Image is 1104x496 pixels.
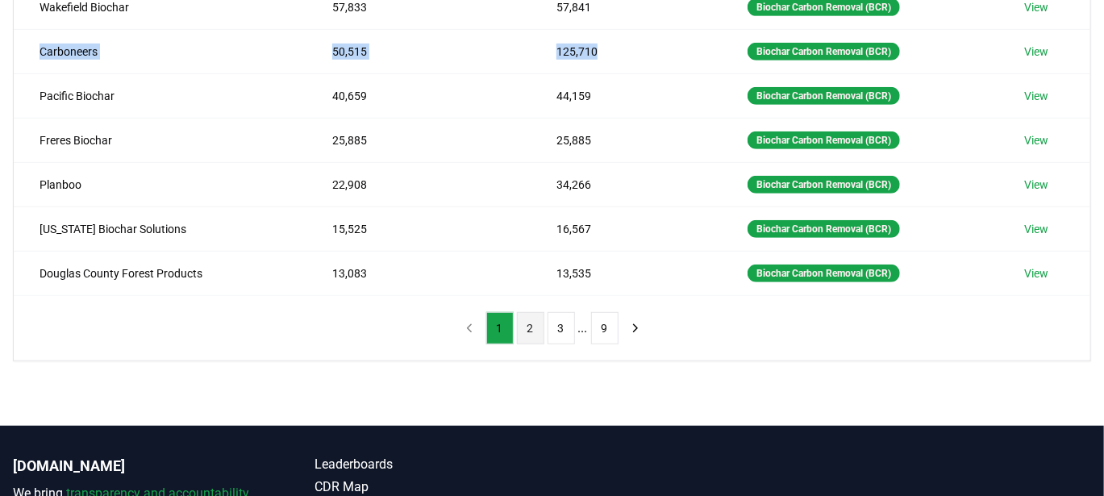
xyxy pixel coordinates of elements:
td: 25,885 [531,118,722,162]
td: 13,535 [531,251,722,295]
button: 3 [548,312,575,344]
td: 15,525 [306,206,531,251]
td: Pacific Biochar [14,73,306,118]
td: Planboo [14,162,306,206]
p: [DOMAIN_NAME] [13,455,250,477]
td: 22,908 [306,162,531,206]
button: next page [622,312,649,344]
td: 13,083 [306,251,531,295]
td: 34,266 [531,162,722,206]
td: Carboneers [14,29,306,73]
td: Freres Biochar [14,118,306,162]
div: Biochar Carbon Removal (BCR) [748,265,900,282]
td: 50,515 [306,29,531,73]
td: [US_STATE] Biochar Solutions [14,206,306,251]
li: ... [578,319,588,338]
button: 1 [486,312,514,344]
div: Biochar Carbon Removal (BCR) [748,43,900,60]
div: Biochar Carbon Removal (BCR) [748,131,900,149]
a: Leaderboards [315,455,552,474]
div: Biochar Carbon Removal (BCR) [748,176,900,194]
a: View [1025,44,1049,60]
td: 40,659 [306,73,531,118]
button: 9 [591,312,619,344]
td: Douglas County Forest Products [14,251,306,295]
a: View [1025,177,1049,193]
a: View [1025,265,1049,281]
td: 125,710 [531,29,722,73]
a: View [1025,221,1049,237]
td: 25,885 [306,118,531,162]
td: 44,159 [531,73,722,118]
td: 16,567 [531,206,722,251]
div: Biochar Carbon Removal (BCR) [748,87,900,105]
button: 2 [517,312,544,344]
a: View [1025,88,1049,104]
div: Biochar Carbon Removal (BCR) [748,220,900,238]
a: View [1025,132,1049,148]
